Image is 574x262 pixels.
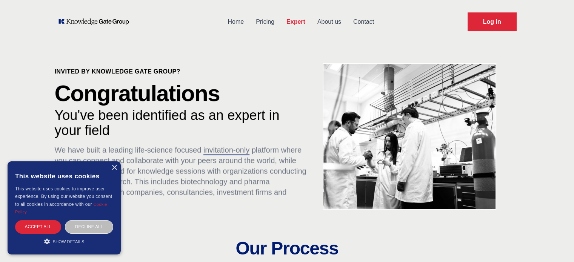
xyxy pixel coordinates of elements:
[203,146,249,154] span: invitation-only
[536,226,574,262] div: Виджет чата
[15,237,113,245] div: Show details
[111,165,117,171] div: Close
[250,12,280,32] a: Pricing
[280,12,311,32] a: Expert
[58,18,134,26] a: KOL Knowledge Platform: Talk to Key External Experts (KEE)
[53,239,85,244] span: Show details
[468,12,517,31] a: Request Demo
[65,220,113,233] div: Decline all
[15,167,113,185] div: This website uses cookies
[15,202,107,214] a: Cookie Policy
[323,64,496,209] img: KOL management, KEE, Therapy area experts
[347,12,380,32] a: Contact
[55,82,308,105] p: Congratulations
[15,186,112,207] span: This website uses cookies to improve user experience. By using our website you consent to all coo...
[536,226,574,262] iframe: Chat Widget
[311,12,347,32] a: About us
[55,108,308,138] p: You've been identified as an expert in your field
[15,220,61,233] div: Accept all
[55,67,308,76] p: Invited by Knowledge Gate Group?
[222,12,250,32] a: Home
[55,144,308,208] p: We have built a leading life-science focused platform where you can connect and collaborate with ...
